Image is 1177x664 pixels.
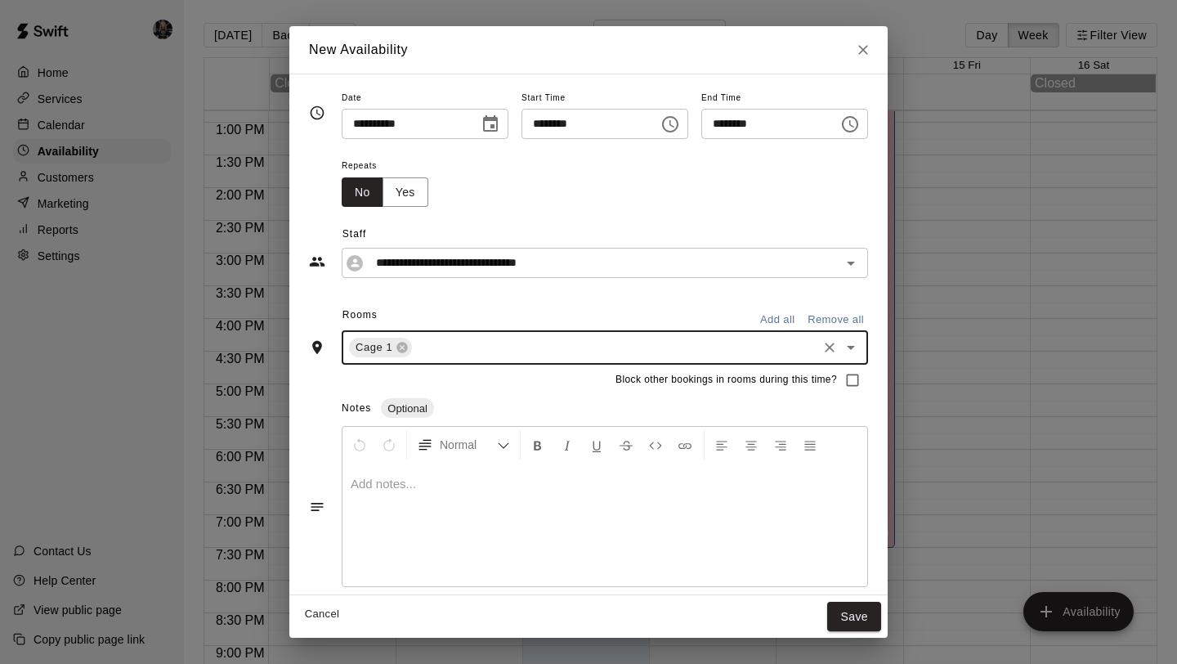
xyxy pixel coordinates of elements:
div: outlined button group [342,177,428,208]
button: Choose date, selected date is Aug 13, 2025 [474,108,507,141]
h6: New Availability [309,39,408,61]
button: Close [848,35,878,65]
span: Date [342,87,508,110]
span: Notes [342,402,371,414]
span: Block other bookings in rooms during this time? [615,372,837,388]
div: Cage 1 [349,338,412,357]
button: Remove all [803,307,868,333]
button: Undo [346,430,374,460]
button: Right Align [767,430,794,460]
button: Open [839,252,862,275]
button: Center Align [737,430,765,460]
button: Redo [375,430,403,460]
button: Format Italics [553,430,581,460]
button: Insert Code [642,430,669,460]
button: Clear [818,336,841,359]
button: Format Underline [583,430,611,460]
svg: Notes [309,499,325,515]
button: Justify Align [796,430,824,460]
button: No [342,177,383,208]
button: Choose time, selected time is 2:00 PM [834,108,866,141]
button: Formatting Options [410,430,517,460]
span: Cage 1 [349,339,399,356]
svg: Staff [309,253,325,270]
button: Save [827,602,881,632]
span: Staff [342,222,868,248]
button: Yes [383,177,428,208]
button: Format Strikethrough [612,430,640,460]
span: Start Time [521,87,688,110]
span: End Time [701,87,868,110]
svg: Timing [309,105,325,121]
button: Choose time, selected time is 1:30 PM [654,108,687,141]
svg: Rooms [309,339,325,356]
button: Open [839,336,862,359]
span: Rooms [342,309,378,321]
button: Add all [751,307,803,333]
span: Normal [440,437,497,453]
button: Format Bold [524,430,552,460]
span: Optional [381,402,433,415]
button: Cancel [296,602,348,627]
button: Left Align [708,430,736,460]
span: Repeats [342,155,441,177]
button: Insert Link [671,430,699,460]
